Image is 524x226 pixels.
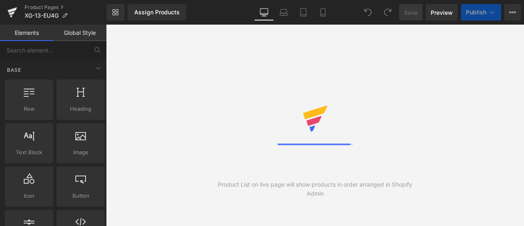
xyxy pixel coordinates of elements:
[274,4,294,21] a: Laptop
[59,148,102,157] span: Image
[431,8,453,17] span: Preview
[294,4,313,21] a: Tablet
[254,4,274,21] a: Desktop
[25,12,59,19] span: XG-13-EU4G
[134,9,180,16] div: Assign Products
[461,4,501,21] button: Publish
[504,4,521,21] button: More
[379,4,396,21] button: Redo
[59,192,102,200] span: Button
[25,4,106,11] a: Product Pages
[426,4,458,21] a: Preview
[53,25,106,41] a: Global Style
[466,9,486,16] span: Publish
[106,4,124,21] a: New Library
[404,8,418,17] span: Save
[7,148,51,157] span: Text Block
[313,4,333,21] a: Mobile
[7,192,51,200] span: Icon
[7,105,51,113] span: Row
[360,4,376,21] button: Undo
[59,105,102,113] span: Heading
[6,66,22,74] span: Base
[210,180,420,198] div: Product List on live page will show products in order arranged in Shopify Admin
